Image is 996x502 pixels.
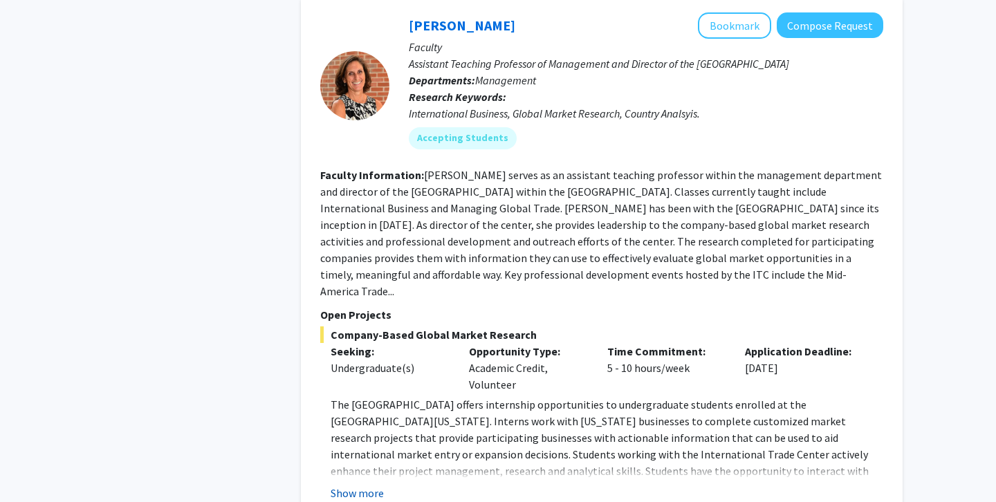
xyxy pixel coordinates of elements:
mat-chip: Accepting Students [409,127,517,149]
fg-read-more: [PERSON_NAME] serves as an assistant teaching professor within the management department and dire... [320,168,882,298]
div: International Business, Global Market Research, Country Analsyis. [409,105,883,122]
p: Faculty [409,39,883,55]
b: Faculty Information: [320,168,424,182]
b: Research Keywords: [409,90,506,104]
p: Seeking: [331,343,448,360]
p: Opportunity Type: [469,343,587,360]
div: Academic Credit, Volunteer [459,343,597,393]
p: Open Projects [320,306,883,323]
span: Company-Based Global Market Research [320,326,883,343]
p: Application Deadline: [745,343,863,360]
button: Add Jackie Rasmussen to Bookmarks [698,12,771,39]
div: [DATE] [735,343,873,393]
button: Show more [331,485,384,501]
button: Compose Request to Jackie Rasmussen [777,12,883,38]
a: [PERSON_NAME] [409,17,515,34]
div: Undergraduate(s) [331,360,448,376]
div: 5 - 10 hours/week [597,343,735,393]
p: Assistant Teaching Professor of Management and Director of the [GEOGRAPHIC_DATA] [409,55,883,72]
iframe: Chat [10,440,59,492]
span: Management [475,73,536,87]
p: Time Commitment: [607,343,725,360]
p: The [GEOGRAPHIC_DATA] offers internship opportunities to undergraduate students enrolled at the [... [331,396,883,496]
b: Departments: [409,73,475,87]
